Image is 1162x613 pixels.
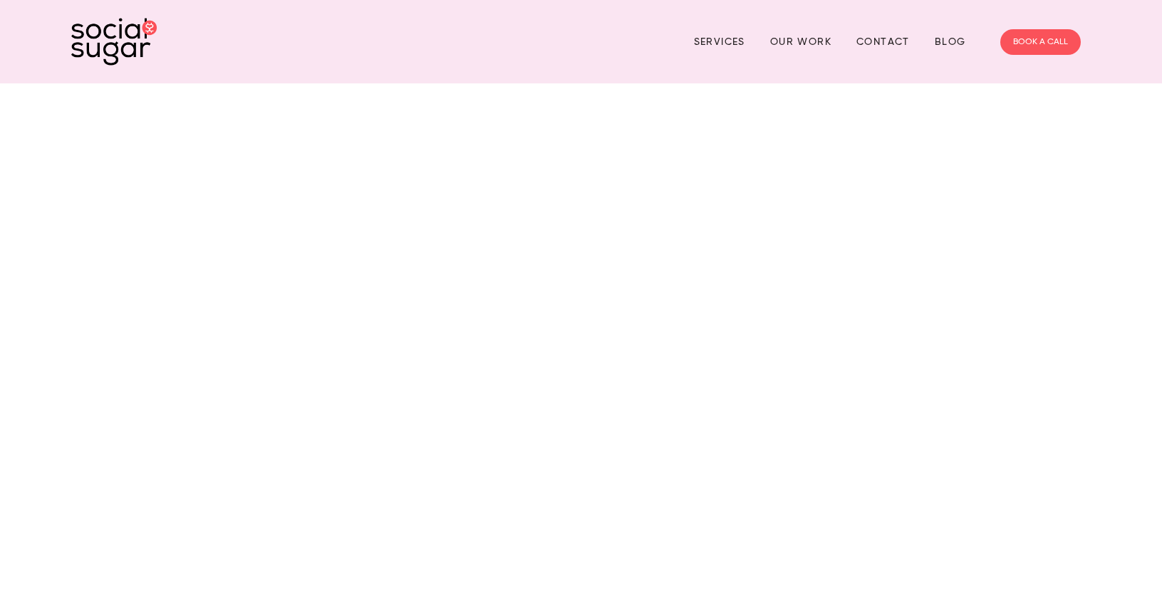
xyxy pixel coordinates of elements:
[856,31,910,53] a: Contact
[770,31,831,53] a: Our Work
[71,18,157,66] img: SocialSugar
[1000,29,1081,55] a: BOOK A CALL
[694,31,745,53] a: Services
[935,31,966,53] a: Blog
